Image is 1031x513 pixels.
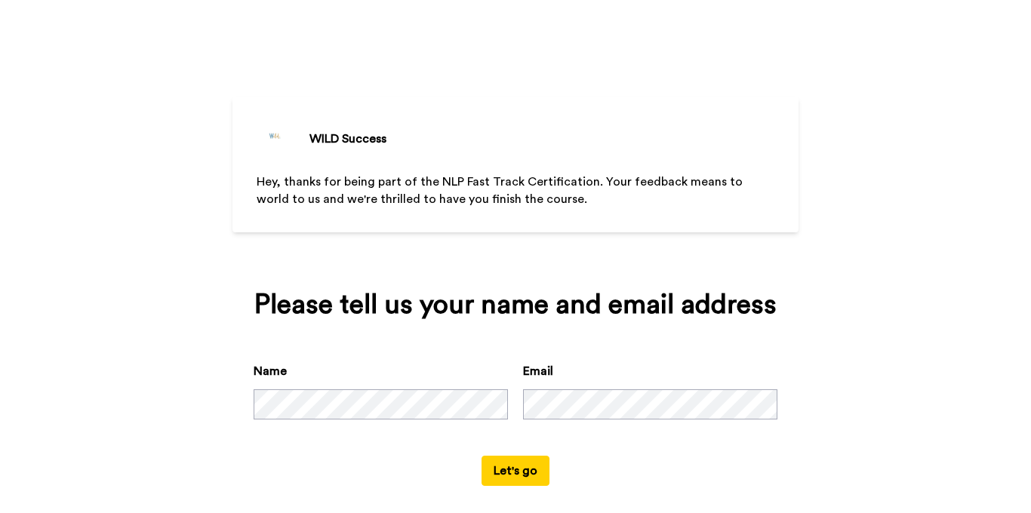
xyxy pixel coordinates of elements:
[257,176,746,205] span: Hey, thanks for being part of the NLP Fast Track Certification. Your feedback means to world to u...
[482,456,549,486] button: Let's go
[523,362,553,380] label: Email
[254,290,777,320] div: Please tell us your name and email address
[254,362,287,380] label: Name
[309,130,386,148] div: WILD Success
